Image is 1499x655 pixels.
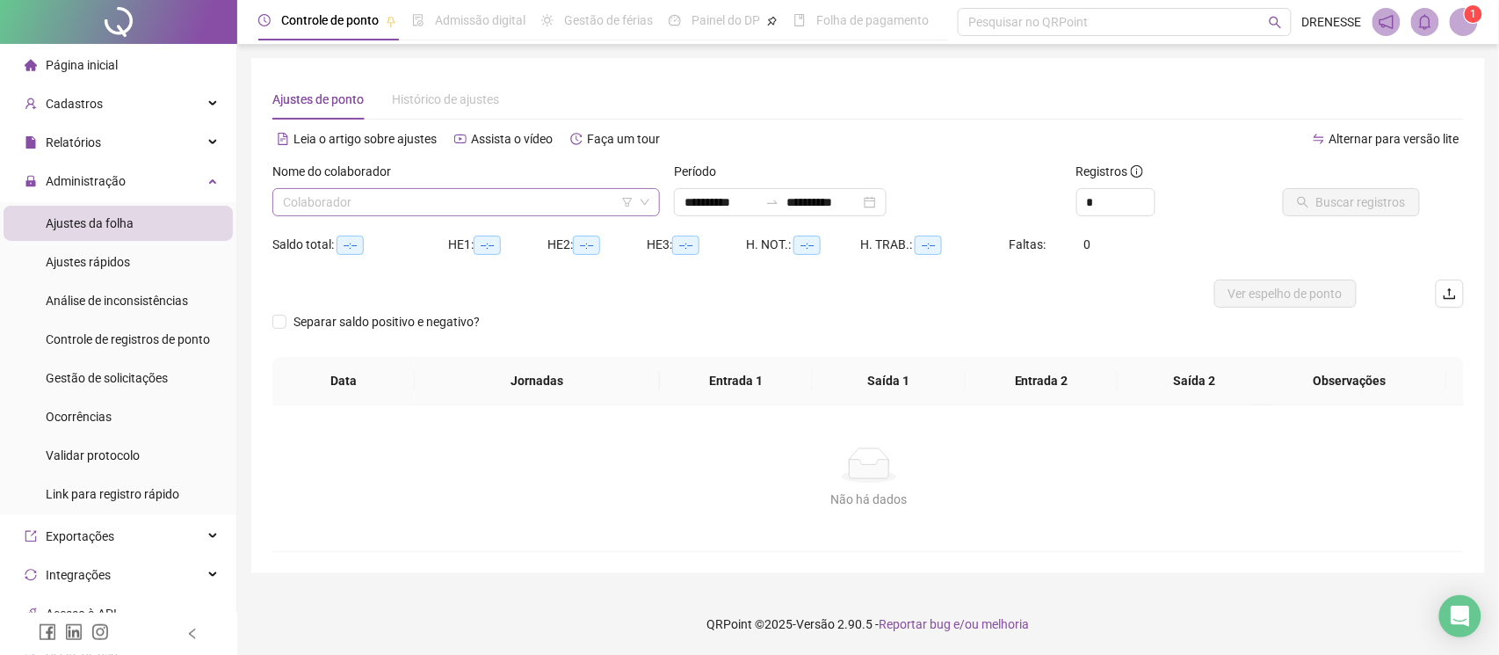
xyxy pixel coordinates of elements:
span: Painel do DP [692,13,760,27]
span: file-text [277,133,289,145]
span: linkedin [65,623,83,641]
span: Página inicial [46,58,118,72]
div: Não há dados [293,490,1444,509]
span: Registros [1076,162,1143,181]
span: bell [1417,14,1433,30]
span: --:-- [915,236,942,255]
th: Jornadas [415,357,661,405]
span: Cadastros [46,97,103,111]
span: Relatórios [46,135,101,149]
span: Link para registro rápido [46,487,179,501]
span: Reportar bug e/ou melhoria [880,617,1030,631]
span: 1 [1471,8,1477,20]
span: instagram [91,623,109,641]
span: Assista o vídeo [471,132,553,146]
span: Separar saldo positivo e negativo? [286,312,487,331]
span: Gestão de férias [564,13,653,27]
span: swap [1313,133,1325,145]
span: down [640,197,650,207]
div: H. NOT.: [746,235,860,255]
span: lock [25,175,37,187]
span: --:-- [793,236,821,255]
span: Administração [46,174,126,188]
div: Saldo total: [272,235,448,255]
span: facebook [39,623,56,641]
span: Versão [797,617,836,631]
span: Observações [1266,371,1432,390]
button: Ver espelho de ponto [1214,280,1357,308]
span: Alternar para versão lite [1329,132,1459,146]
span: Validar protocolo [46,448,140,462]
th: Entrada 2 [966,357,1119,405]
span: Histórico de ajustes [392,92,499,106]
span: Leia o artigo sobre ajustes [293,132,437,146]
span: info-circle [1131,165,1143,178]
span: notification [1379,14,1394,30]
span: file-done [412,14,424,26]
span: filter [622,197,633,207]
span: 0 [1083,237,1090,251]
span: user-add [25,98,37,110]
span: --:-- [672,236,699,255]
span: search [1269,16,1282,29]
th: Saída 2 [1118,357,1271,405]
span: book [793,14,806,26]
button: Buscar registros [1283,188,1420,216]
span: Admissão digital [435,13,525,27]
label: Nome do colaborador [272,162,402,181]
span: sync [25,569,37,581]
label: Período [674,162,728,181]
th: Entrada 1 [660,357,813,405]
span: --:-- [337,236,364,255]
span: pushpin [767,16,778,26]
span: Ajustes de ponto [272,92,364,106]
span: left [186,628,199,640]
span: to [765,195,779,209]
span: Acesso à API [46,607,117,621]
span: Faltas: [1009,237,1048,251]
span: Folha de pagamento [816,13,929,27]
div: Open Intercom Messenger [1439,595,1481,637]
span: youtube [454,133,467,145]
div: HE 3: [647,235,746,255]
span: swap-right [765,195,779,209]
span: Gestão de solicitações [46,371,168,385]
div: H. TRAB.: [860,235,1010,255]
span: dashboard [669,14,681,26]
span: Controle de registros de ponto [46,332,210,346]
span: Integrações [46,568,111,582]
span: Ocorrências [46,410,112,424]
sup: Atualize o seu contato no menu Meus Dados [1465,5,1482,23]
span: DRENESSE [1302,12,1362,32]
span: upload [1443,287,1457,301]
span: clock-circle [258,14,271,26]
th: Data [272,357,415,405]
span: api [25,608,37,620]
span: Análise de inconsistências [46,294,188,308]
span: Faça um tour [587,132,660,146]
span: Exportações [46,529,114,543]
span: Controle de ponto [281,13,379,27]
span: file [25,136,37,149]
footer: QRPoint © 2025 - 2.90.5 - [237,593,1499,655]
span: pushpin [386,16,396,26]
span: home [25,59,37,71]
span: --:-- [474,236,501,255]
th: Observações [1252,357,1446,405]
span: history [570,133,583,145]
div: HE 2: [547,235,647,255]
span: Ajustes rápidos [46,255,130,269]
span: Ajustes da folha [46,216,134,230]
div: HE 1: [448,235,547,255]
span: sun [541,14,554,26]
th: Saída 1 [813,357,966,405]
span: export [25,530,37,542]
span: --:-- [573,236,600,255]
